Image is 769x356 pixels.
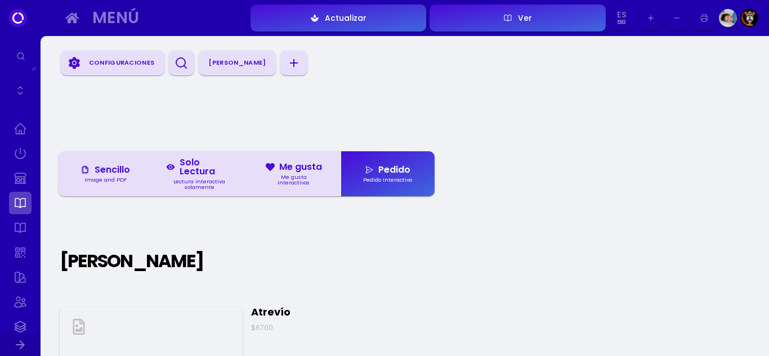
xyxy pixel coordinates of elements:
[341,151,435,196] button: PedidoPedido Interactivo
[80,177,131,183] div: Image and PDF
[152,151,246,196] button: Solo LecturaLectura interactiva solamente
[261,174,327,185] div: Me gusta interactivos
[430,4,606,31] button: Ver
[740,9,758,27] img: Image
[319,14,366,22] div: Actualizar
[61,51,164,76] button: Configuraciones
[166,179,233,190] div: Lectura interactiva solamente
[365,165,410,174] div: Pedido
[83,55,160,71] div: Configuraciones
[719,9,737,27] img: Image
[359,177,417,183] div: Pedido Interactivo
[512,14,532,22] div: Ver
[203,55,271,71] div: [PERSON_NAME]
[266,163,322,172] div: Me gusta
[92,11,236,24] div: Menú
[59,151,152,196] button: SencilloImage and PDF
[251,306,434,319] div: Atrevío
[199,51,276,76] button: [PERSON_NAME]
[88,6,247,31] button: Menú
[81,165,130,174] div: Sencillo
[60,247,203,274] div: [PERSON_NAME]
[247,151,341,196] button: Me gustaMe gusta interactivos
[251,4,427,31] button: Actualizar
[251,323,434,332] div: $6700
[166,158,233,176] div: Solo Lectura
